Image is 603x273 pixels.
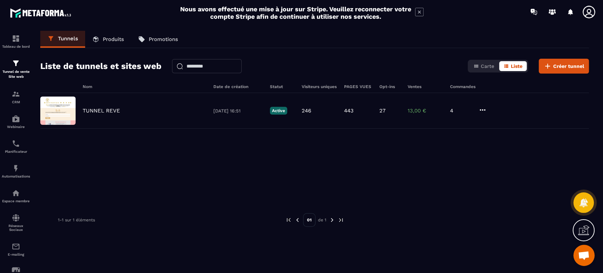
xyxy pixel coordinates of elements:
[12,139,20,148] img: scheduler
[553,63,584,70] span: Créer tunnel
[149,36,178,42] p: Promotions
[294,217,301,223] img: prev
[2,109,30,134] a: automationsautomationsWebinaire
[103,36,124,42] p: Produits
[379,84,401,89] h6: Opt-ins
[58,35,78,42] p: Tunnels
[40,31,85,48] a: Tunnels
[12,214,20,222] img: social-network
[2,150,30,153] p: Planificateur
[2,45,30,48] p: Tableau de bord
[83,84,206,89] h6: Nom
[58,217,95,222] p: 1-1 sur 1 éléments
[10,6,73,19] img: logo
[2,69,30,79] p: Tunnel de vente Site web
[481,63,494,69] span: Carte
[338,217,344,223] img: next
[213,108,263,114] p: [DATE] 16:51
[302,108,311,114] p: 246
[2,100,30,104] p: CRM
[85,31,131,48] a: Produits
[2,174,30,178] p: Automatisations
[379,108,385,114] p: 27
[408,84,443,89] h6: Ventes
[2,54,30,85] a: formationformationTunnel de vente Site web
[499,61,527,71] button: Liste
[83,108,120,114] p: TUNNEL REVE
[318,217,326,223] p: de 1
[450,84,475,89] h6: Commandes
[2,199,30,203] p: Espace membre
[2,29,30,54] a: formationformationTableau de bord
[344,84,372,89] h6: PAGES VUES
[285,217,292,223] img: prev
[40,59,161,73] h2: Liste de tunnels et sites web
[180,5,412,20] h2: Nous avons effectué une mise à jour sur Stripe. Veuillez reconnecter votre compte Stripe afin de ...
[2,237,30,262] a: emailemailE-mailing
[511,63,522,69] span: Liste
[2,159,30,184] a: automationsautomationsAutomatisations
[2,134,30,159] a: schedulerschedulerPlanificateur
[12,59,20,68] img: formation
[12,90,20,98] img: formation
[2,184,30,208] a: automationsautomationsEspace membre
[408,108,443,114] p: 13,00 €
[12,242,20,251] img: email
[2,208,30,237] a: social-networksocial-networkRéseaux Sociaux
[12,189,20,197] img: automations
[213,84,263,89] h6: Date de création
[329,217,335,223] img: next
[469,61,498,71] button: Carte
[2,224,30,232] p: Réseaux Sociaux
[2,252,30,256] p: E-mailing
[302,84,337,89] h6: Visiteurs uniques
[450,108,471,114] p: 4
[131,31,185,48] a: Promotions
[12,34,20,43] img: formation
[573,245,595,266] div: Ouvrir le chat
[12,115,20,123] img: automations
[539,59,589,74] button: Créer tunnel
[303,213,315,227] p: 01
[12,164,20,173] img: automations
[270,107,287,115] p: Active
[2,85,30,109] a: formationformationCRM
[344,108,354,114] p: 443
[270,84,295,89] h6: Statut
[40,97,76,125] img: image
[2,125,30,129] p: Webinaire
